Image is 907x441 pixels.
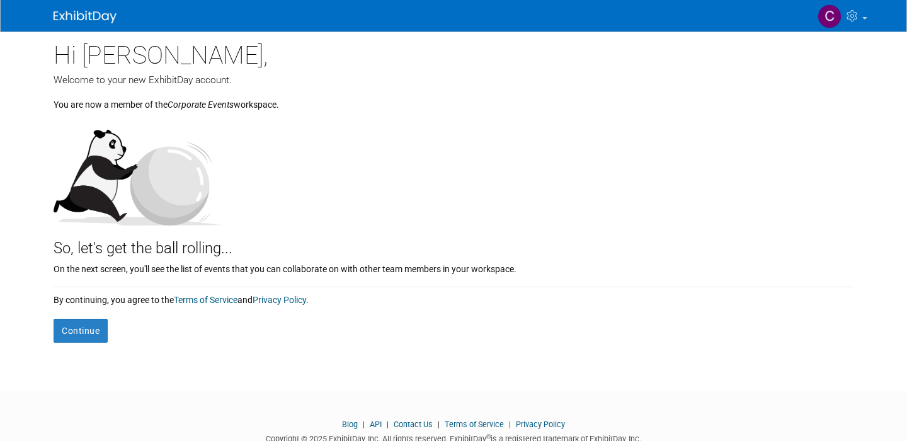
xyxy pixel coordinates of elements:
div: So, let's get the ball rolling... [54,226,853,260]
span: | [435,420,443,429]
a: Terms of Service [174,295,237,305]
img: ExhibitDay [54,11,117,23]
div: Hi [PERSON_NAME], [54,31,853,73]
a: Blog [342,420,358,429]
img: Let's get the ball rolling [54,117,224,226]
a: Privacy Policy [253,295,306,305]
div: On the next screen, you'll see the list of events that you can collaborate on with other team mem... [54,260,853,275]
a: Terms of Service [445,420,504,429]
div: Welcome to your new ExhibitDay account. [54,73,853,87]
a: Privacy Policy [516,420,565,429]
span: | [506,420,514,429]
a: Contact Us [394,420,433,429]
div: You are now a member of the workspace. [54,87,853,111]
sup: ® [486,433,491,440]
span: | [384,420,392,429]
button: Continue [54,319,108,343]
div: By continuing, you agree to the and . [54,287,853,306]
i: Corporate Events [168,100,234,110]
img: carmen Ruiz Thous [818,4,841,28]
a: API [370,420,382,429]
span: | [360,420,368,429]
